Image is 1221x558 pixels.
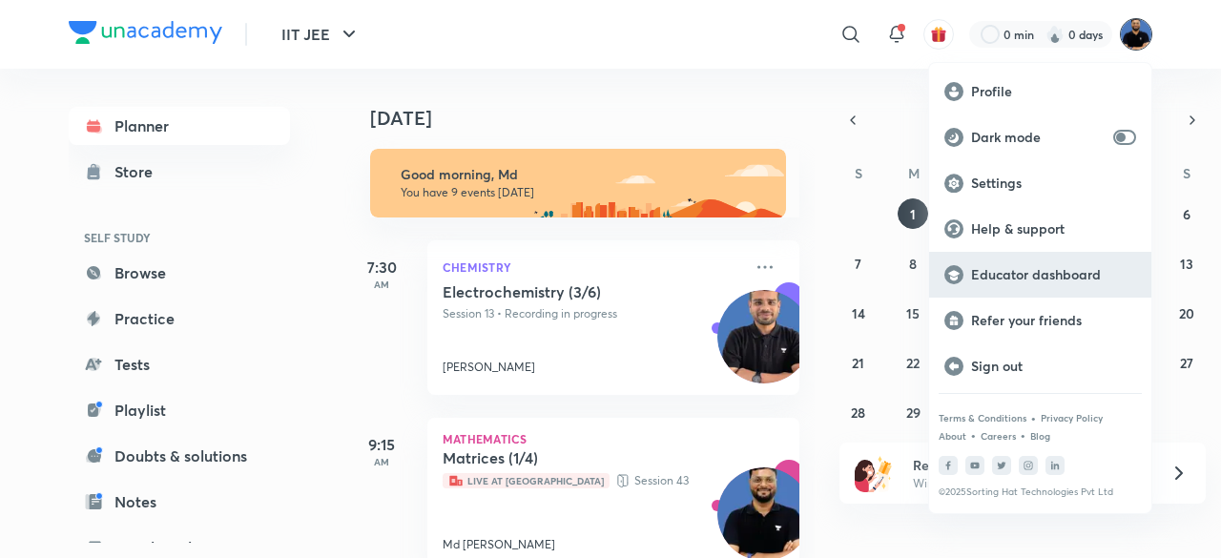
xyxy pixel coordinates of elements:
a: Careers [981,430,1016,442]
p: Refer your friends [971,312,1136,329]
p: Sign out [971,358,1136,375]
p: Dark mode [971,129,1106,146]
p: Help & support [971,220,1136,238]
p: Profile [971,83,1136,100]
a: Refer your friends [929,298,1151,343]
a: Privacy Policy [1041,412,1103,424]
a: Educator dashboard [929,252,1151,298]
div: • [1030,409,1037,426]
a: About [939,430,966,442]
div: • [970,426,977,444]
a: Settings [929,160,1151,206]
div: • [1020,426,1026,444]
p: Settings [971,175,1136,192]
a: Terms & Conditions [939,412,1026,424]
a: Help & support [929,206,1151,252]
p: Educator dashboard [971,266,1136,283]
a: Blog [1030,430,1050,442]
p: © 2025 Sorting Hat Technologies Pvt Ltd [939,486,1142,498]
a: Profile [929,69,1151,114]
